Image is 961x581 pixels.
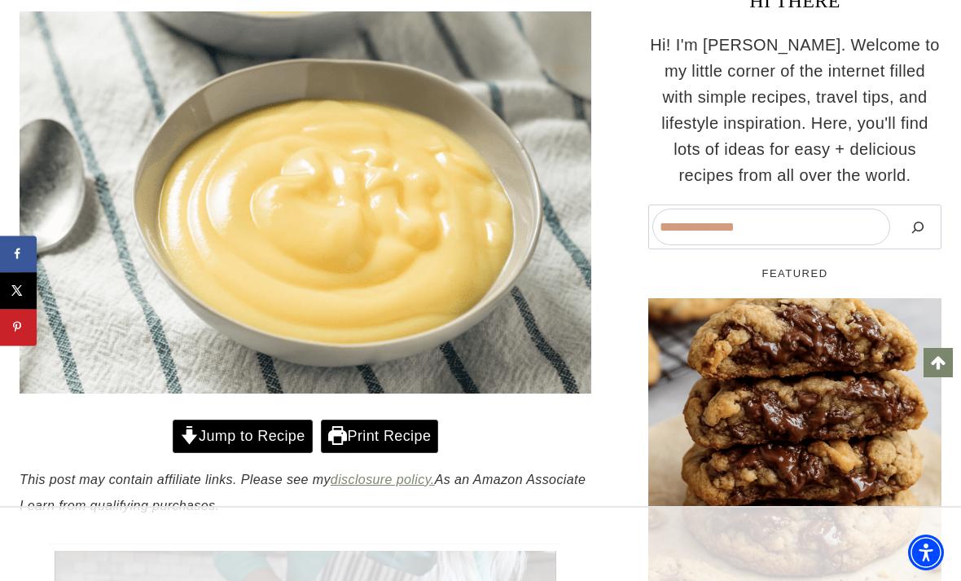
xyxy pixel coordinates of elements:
[173,420,313,453] a: Jump to Recipe
[908,535,944,570] div: Accessibility Menu
[20,11,591,394] img: banana custard recipe in bowl
[648,266,941,282] h5: FEATURED
[20,473,586,513] em: This post may contain affiliate links. Please see my As an Amazon Associate I earn from qualifyin...
[648,32,941,188] p: Hi! I'm [PERSON_NAME]. Welcome to my little corner of the internet filled with simple recipes, tr...
[924,348,953,377] a: Scroll to top
[321,420,438,453] a: Print Recipe
[898,209,937,245] button: Search
[331,473,435,486] a: disclosure policy.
